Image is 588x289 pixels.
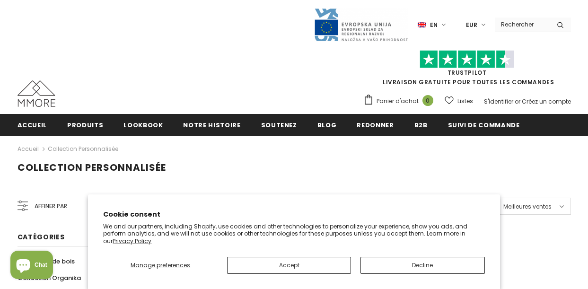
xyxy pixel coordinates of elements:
a: Redonner [357,114,394,135]
a: Notre histoire [183,114,240,135]
img: Cas MMORE [18,80,55,107]
a: S'identifier [484,97,513,105]
a: Panier d'achat 0 [363,94,438,108]
a: Lookbook [123,114,163,135]
h2: Cookie consent [103,210,484,219]
span: Catégories [18,232,65,242]
img: Javni Razpis [314,8,408,42]
span: Listes [457,96,473,106]
a: Suivi de commande [448,114,520,135]
span: Produits [67,121,103,130]
span: Collection personnalisée [18,161,166,174]
span: en [430,20,438,30]
span: Suivi de commande [448,121,520,130]
a: Accueil [18,114,47,135]
button: Accept [227,257,351,274]
a: TrustPilot [448,69,487,77]
a: B2B [414,114,428,135]
inbox-online-store-chat: Shopify online store chat [8,251,56,281]
span: Accueil [18,121,47,130]
span: Panier d'achat [377,96,419,106]
p: We and our partners, including Shopify, use cookies and other technologies to personalize your ex... [103,223,484,245]
span: Manage preferences [131,261,190,269]
input: Search Site [495,18,550,31]
a: Créez un compte [522,97,571,105]
span: LIVRAISON GRATUITE POUR TOUTES LES COMMANDES [363,54,571,86]
span: Notre histoire [183,121,240,130]
span: 0 [422,95,433,106]
img: i-lang-1.png [418,21,426,29]
span: Lookbook [123,121,163,130]
a: Produits [67,114,103,135]
a: Collection personnalisée [48,145,118,153]
button: Decline [360,257,484,274]
span: B2B [414,121,428,130]
button: Manage preferences [103,257,217,274]
img: Faites confiance aux étoiles pilotes [420,50,514,69]
span: or [515,97,520,105]
a: soutenez [261,114,297,135]
span: Affiner par [35,201,67,211]
a: Listes [445,93,473,109]
span: EUR [466,20,477,30]
span: Blog [317,121,337,130]
a: Privacy Policy [113,237,151,245]
a: Blog [317,114,337,135]
span: Meilleures ventes [503,202,552,211]
span: soutenez [261,121,297,130]
span: Redonner [357,121,394,130]
a: Javni Razpis [314,20,408,28]
a: Accueil [18,143,39,155]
